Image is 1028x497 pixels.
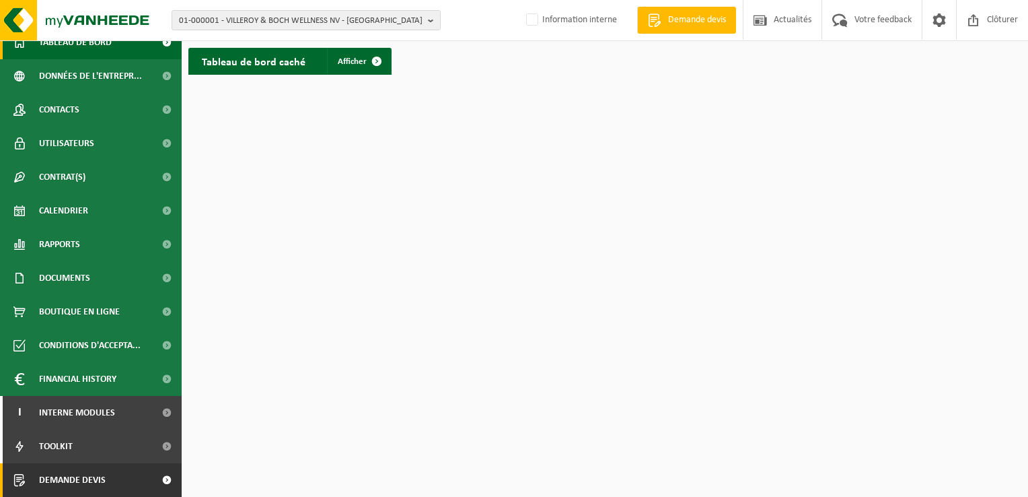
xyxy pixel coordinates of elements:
span: Tableau de bord [39,26,112,59]
a: Demande devis [637,7,736,34]
span: Utilisateurs [39,127,94,160]
span: Demande devis [665,13,729,27]
span: Documents [39,261,90,295]
span: Rapports [39,228,80,261]
h2: Tableau de bord caché [188,48,319,74]
span: Contacts [39,93,79,127]
button: 01-000001 - VILLEROY & BOCH WELLNESS NV - [GEOGRAPHIC_DATA] [172,10,441,30]
span: Interne modules [39,396,115,430]
span: Données de l'entrepr... [39,59,142,93]
span: Boutique en ligne [39,295,120,329]
span: I [13,396,26,430]
span: Conditions d'accepta... [39,329,141,362]
span: Financial History [39,362,116,396]
span: Calendrier [39,194,88,228]
a: Afficher [327,48,390,75]
span: Contrat(s) [39,160,85,194]
span: Afficher [338,57,367,66]
span: Demande devis [39,463,106,497]
span: 01-000001 - VILLEROY & BOCH WELLNESS NV - [GEOGRAPHIC_DATA] [179,11,423,31]
span: Toolkit [39,430,73,463]
label: Information interne [523,10,617,30]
